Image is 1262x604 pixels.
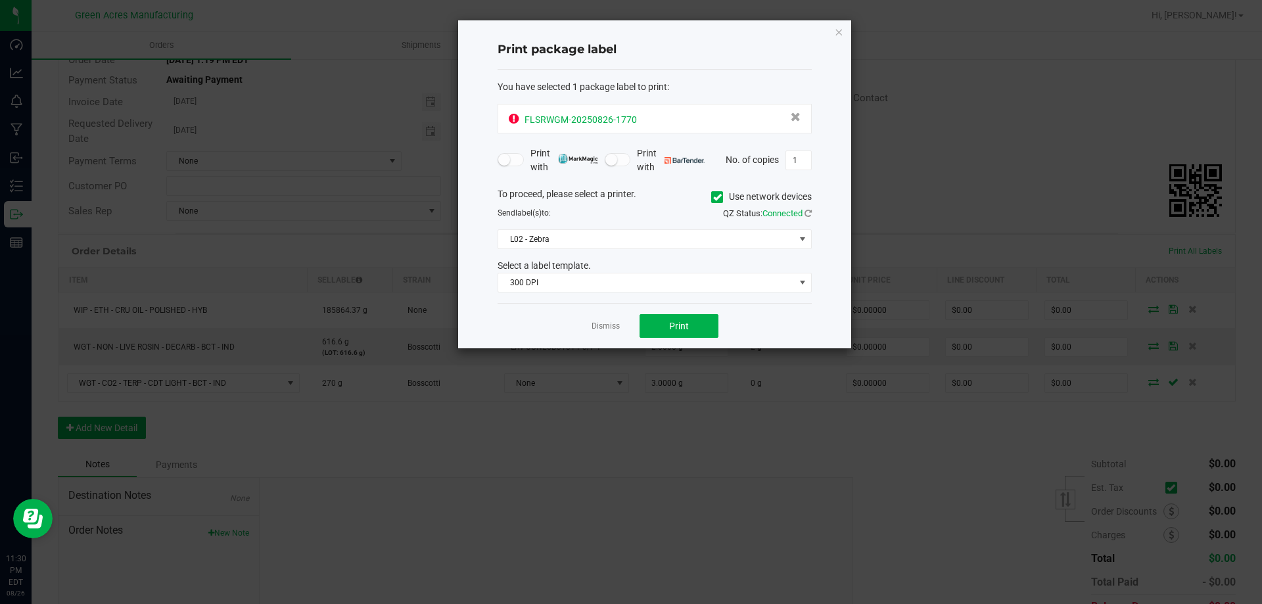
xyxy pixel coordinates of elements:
span: Send to: [498,208,551,218]
span: label(s) [515,208,542,218]
span: L02 - Zebra [498,230,795,248]
span: FLSRWGM-20250826-1770 [525,114,637,125]
h4: Print package label [498,41,812,58]
span: Print with [530,147,598,174]
a: Dismiss [592,321,620,332]
span: Connected [762,208,803,218]
span: Print with [637,147,705,174]
div: To proceed, please select a printer. [488,187,822,207]
img: bartender.png [665,157,705,164]
img: mark_magic_cybra.png [558,154,598,164]
div: Select a label template. [488,259,822,273]
span: QZ Status: [723,208,812,218]
div: : [498,80,812,94]
button: Print [640,314,718,338]
span: Print [669,321,689,331]
span: OUT OF SYNC! [509,112,521,126]
span: You have selected 1 package label to print [498,81,667,92]
span: 300 DPI [498,273,795,292]
iframe: Resource center [13,499,53,538]
label: Use network devices [711,190,812,204]
span: No. of copies [726,154,779,164]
